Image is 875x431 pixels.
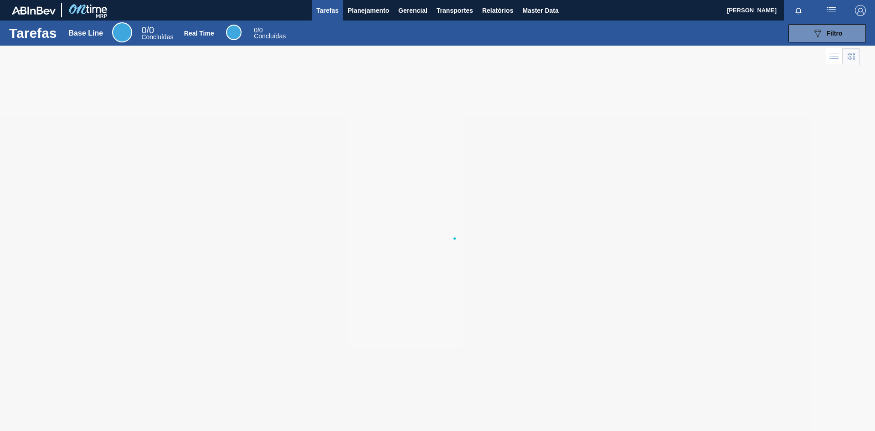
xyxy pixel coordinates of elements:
div: Real Time [254,27,286,39]
span: / 0 [254,26,262,34]
div: Base Line [141,26,173,40]
span: Concluídas [141,33,173,41]
div: Base Line [69,29,103,37]
button: Notificações [784,4,813,17]
span: Master Data [522,5,558,16]
span: Gerencial [398,5,427,16]
img: Logout [855,5,866,16]
span: 0 [254,26,257,34]
span: / 0 [141,25,154,35]
div: Base Line [112,22,132,42]
img: userActions [826,5,837,16]
img: TNhmsLtSVTkK8tSr43FrP2fwEKptu5GPRR3wAAAABJRU5ErkJggg== [12,6,56,15]
span: Planejamento [348,5,389,16]
div: Real Time [226,25,242,40]
span: 0 [141,25,146,35]
span: Filtro [827,30,843,37]
span: Tarefas [316,5,339,16]
button: Filtro [788,24,866,42]
span: Transportes [437,5,473,16]
div: Real Time [184,30,214,37]
span: Concluídas [254,32,286,40]
span: Relatórios [482,5,513,16]
h1: Tarefas [9,28,57,38]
